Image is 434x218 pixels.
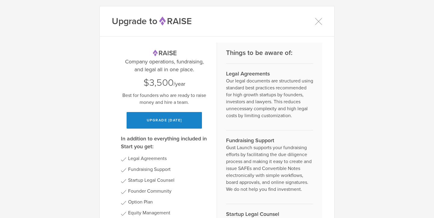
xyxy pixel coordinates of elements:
li: Equity Management [128,210,208,216]
h3: Fundraising Support [226,136,313,144]
li: Fundraising Support [128,167,208,172]
h2: Things to be aware of: [226,49,313,57]
h3: In addition to everything included in Start you get: [121,135,208,150]
span: $3,500 [143,77,174,88]
p: Gust Launch supports your fundraising efforts by facilitating the due diligence process and makin... [226,144,313,193]
button: Upgrade [DATE] [127,112,202,129]
li: Founder Community [128,188,208,194]
span: Raise [157,16,192,27]
h3: Startup Legal Counsel [226,210,313,218]
li: Legal Agreements [128,156,208,161]
iframe: Chat Widget [404,189,434,218]
h1: Upgrade to [112,15,192,27]
p: Company operations, fundraising, and legal all in one place. [121,58,208,73]
p: Best for founders who are ready to raise money and hire a team. [121,92,208,106]
p: Our legal documents are structured using standard best practices recommended for high growth star... [226,78,313,119]
div: /year [121,76,208,89]
li: Startup Legal Counsel [128,178,208,183]
li: Option Plan [128,199,208,205]
span: Raise [152,49,177,57]
h3: Legal Agreements [226,70,313,78]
